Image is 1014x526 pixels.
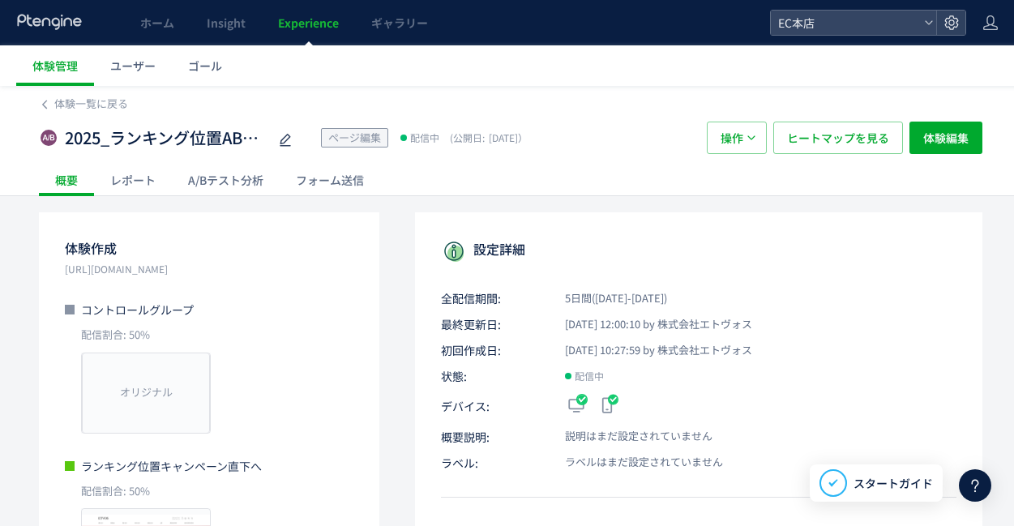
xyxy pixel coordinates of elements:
[81,458,262,474] span: ランキング位置キャンペーン直下へ
[207,15,246,31] span: Insight
[65,484,353,499] p: 配信割合: 50%
[278,15,339,31] span: Experience
[546,317,752,332] span: [DATE] 12:00:10 by 株式会社エトヴォス
[923,122,969,154] span: 体験編集
[65,261,353,277] p: https://etvos.com/shop/default.aspx
[65,327,353,343] p: 配信割合: 50%
[280,164,380,196] div: フォーム送信
[65,235,353,261] p: 体験作成
[371,15,428,31] span: ギャラリー
[441,290,546,306] span: 全配信期間:
[546,343,752,358] span: [DATE] 10:27:59 by 株式会社エトヴォス
[39,164,94,196] div: 概要
[546,429,712,444] span: 説明はまだ設定されていません
[54,96,128,111] span: 体験一覧に戻る
[773,11,918,35] span: EC本店
[140,15,174,31] span: ホーム
[441,342,546,358] span: 初回作成日:
[773,122,903,154] button: ヒートマップを見る
[441,238,956,264] p: 設定詳細
[441,429,546,445] span: 概要説明:
[441,398,546,414] span: デバイス:
[81,301,194,318] span: コントロールグループ
[787,122,889,154] span: ヒートマップを見る
[65,126,267,150] span: 2025_ランキング位置ABテスト
[441,455,546,471] span: ラベル:
[721,122,743,154] span: 操作
[546,455,723,470] span: ラベルはまだ設定されていません
[854,475,933,492] span: スタートガイド
[32,58,78,74] span: 体験管理
[94,164,172,196] div: レポート
[909,122,982,154] button: 体験編集
[450,130,485,144] span: (公開日:
[546,291,667,306] span: 5日間([DATE]-[DATE])
[110,58,156,74] span: ユーザー
[707,122,767,154] button: 操作
[575,368,604,384] span: 配信中
[441,316,546,332] span: 最終更新日:
[328,130,381,145] span: ページ編集
[188,58,222,74] span: ゴール
[82,353,210,434] div: オリジナル
[441,368,546,384] span: 状態:
[446,130,528,144] span: [DATE]）
[410,130,439,146] span: 配信中
[172,164,280,196] div: A/Bテスト分析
